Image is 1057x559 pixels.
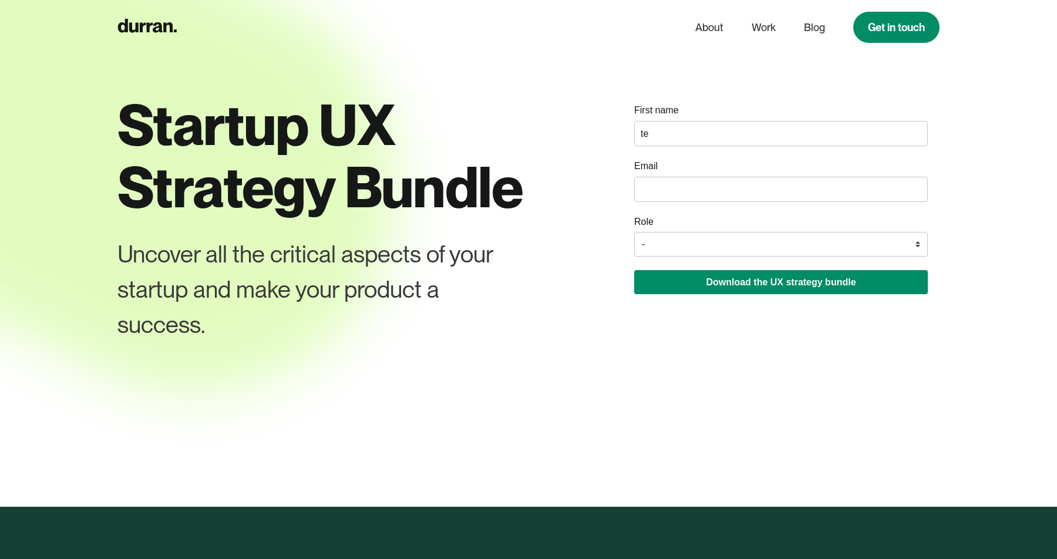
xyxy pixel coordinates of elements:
[695,16,723,39] a: About
[634,232,928,257] select: role
[853,12,940,43] a: Get in touch
[117,237,509,342] div: Uncover all the critical aspects of your startup and make your product a success.
[117,94,552,218] h1: Startup UX Strategy Bundle
[634,121,928,146] input: name
[634,160,658,173] label: Email
[634,177,928,202] input: email
[634,215,654,228] label: Role
[804,16,825,39] a: Blog
[117,16,177,39] a: home
[752,16,776,39] a: Work
[634,104,679,117] label: First name
[634,270,928,294] button: Download the UX strategy bundle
